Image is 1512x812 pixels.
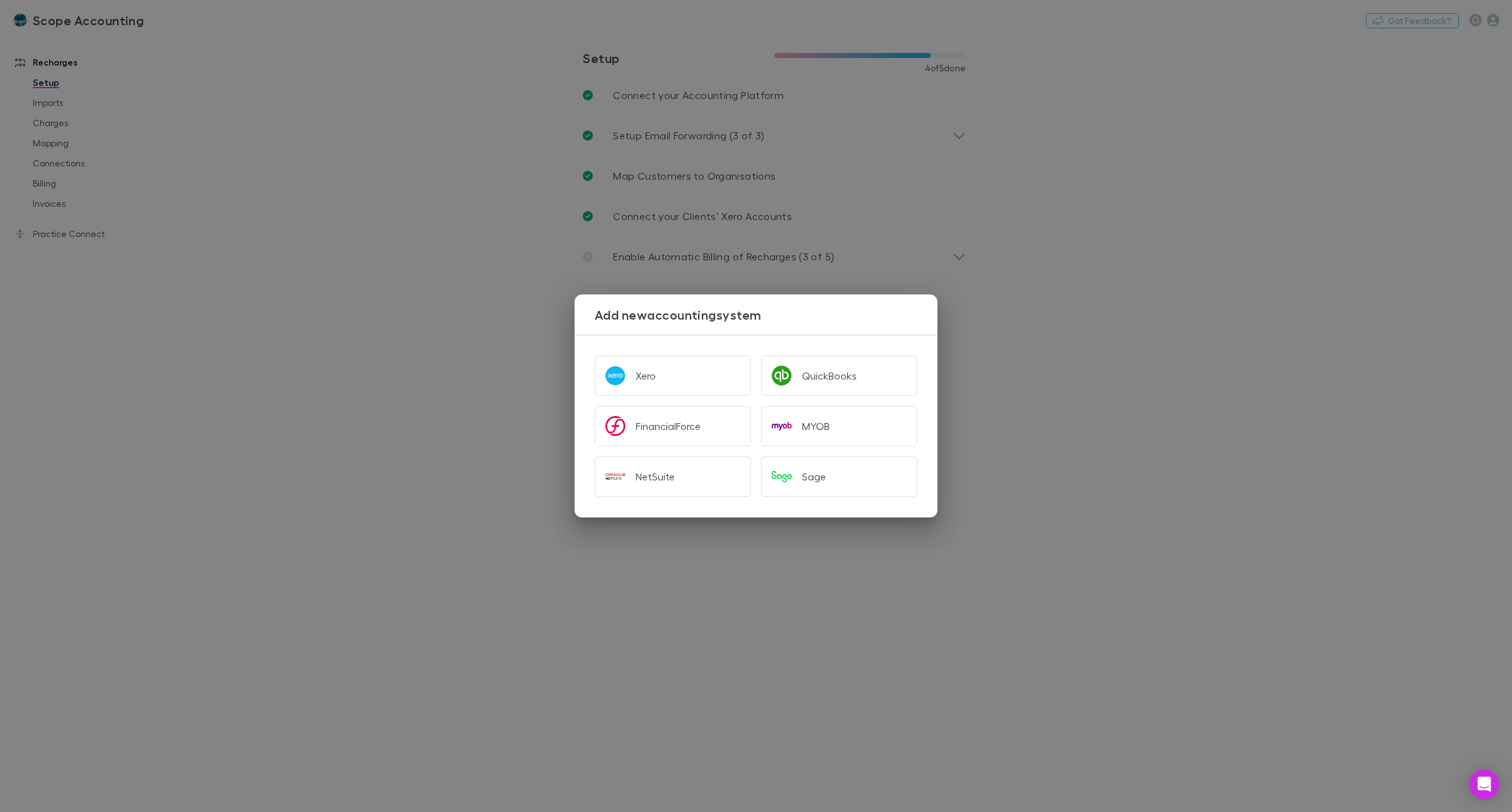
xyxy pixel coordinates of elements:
[605,467,626,487] img: NetSuite's Logo
[772,366,792,386] img: QuickBooks's Logo
[605,366,626,386] img: Xero's Logo
[802,470,826,483] div: Sage
[802,420,830,432] div: MYOB
[772,467,792,487] img: Sage's Logo
[761,356,917,396] button: QuickBooks
[802,369,857,382] div: QuickBooks
[636,420,701,432] div: FinancialForce
[595,406,751,446] button: FinancialForce
[605,416,626,436] img: FinancialForce's Logo
[1469,769,1499,799] div: Open Intercom Messenger
[761,406,917,446] button: MYOB
[761,456,917,497] button: Sage
[595,356,751,396] button: Xero
[595,307,937,322] h3: Add new accounting system
[636,470,675,483] div: NetSuite
[772,416,792,436] img: MYOB's Logo
[595,456,751,497] button: NetSuite
[636,369,656,382] div: Xero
